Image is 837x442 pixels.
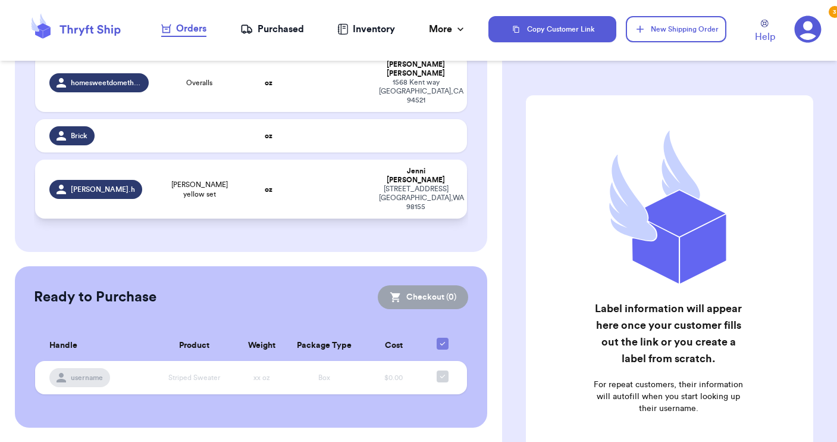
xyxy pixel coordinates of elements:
[384,374,403,381] span: $0.00
[153,331,237,361] th: Product
[34,288,156,307] h2: Ready to Purchase
[429,22,466,36] div: More
[265,79,272,86] strong: oz
[236,331,287,361] th: Weight
[379,167,453,185] div: Jenni [PERSON_NAME]
[488,16,617,42] button: Copy Customer Link
[379,78,453,105] div: 1568 Kent way [GEOGRAPHIC_DATA] , CA 94521
[362,331,425,361] th: Cost
[168,374,220,381] span: Striped Sweater
[265,132,272,139] strong: oz
[378,285,468,309] button: Checkout (0)
[379,185,453,211] div: [STREET_ADDRESS] [GEOGRAPHIC_DATA] , WA 98155
[49,340,77,352] span: Handle
[71,185,135,194] span: [PERSON_NAME].h
[589,300,748,367] h2: Label information will appear here once your customer fills out the link or you create a label fr...
[163,180,235,199] span: [PERSON_NAME] yellow set
[240,22,304,36] a: Purchased
[626,16,726,42] button: New Shipping Order
[253,374,270,381] span: xx oz
[794,15,822,43] a: 3
[71,373,103,382] span: username
[265,186,272,193] strong: oz
[186,78,212,88] span: Overalls
[337,22,395,36] a: Inventory
[161,21,206,37] a: Orders
[755,30,775,44] span: Help
[755,20,775,44] a: Help
[161,21,206,36] div: Orders
[287,331,362,361] th: Package Type
[318,374,330,381] span: Box
[379,60,453,78] div: [PERSON_NAME] [PERSON_NAME]
[71,131,87,141] span: Brick
[589,379,748,415] p: For repeat customers, their information will autofill when you start looking up their username.
[71,78,142,88] span: homesweetdomethrift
